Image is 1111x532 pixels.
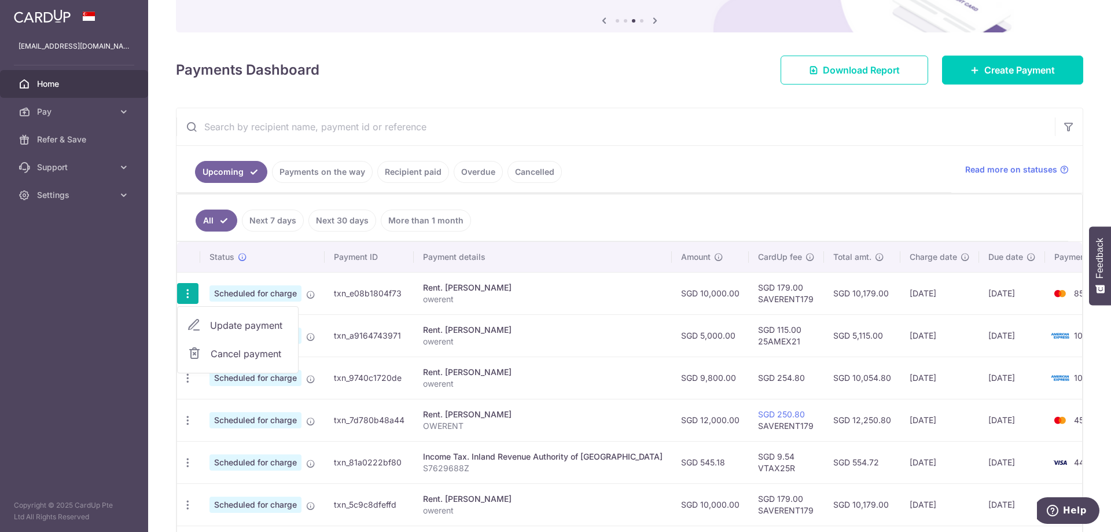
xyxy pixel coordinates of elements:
[1037,497,1099,526] iframe: Opens a widget where you can find more information
[749,483,824,526] td: SGD 179.00 SAVERENT179
[672,441,749,483] td: SGD 545.18
[325,483,414,526] td: txn_5c9c8dfeffd
[423,366,663,378] div: Rent. [PERSON_NAME]
[749,357,824,399] td: SGD 254.80
[37,106,113,118] span: Pay
[749,314,824,357] td: SGD 115.00 25AMEX21
[681,251,711,263] span: Amount
[325,272,414,314] td: txn_e08b1804f73
[1049,329,1072,343] img: Bank Card
[195,161,267,183] a: Upcoming
[942,56,1083,85] a: Create Payment
[507,161,562,183] a: Cancelled
[381,210,471,232] a: More than 1 month
[672,357,749,399] td: SGD 9,800.00
[979,357,1045,399] td: [DATE]
[423,451,663,463] div: Income Tax. Inland Revenue Authority of [GEOGRAPHIC_DATA]
[209,251,234,263] span: Status
[423,493,663,505] div: Rent. [PERSON_NAME]
[749,441,824,483] td: SGD 9.54 VTAX25R
[414,242,672,272] th: Payment details
[14,9,71,23] img: CardUp
[423,282,663,293] div: Rent. [PERSON_NAME]
[1049,371,1072,385] img: Bank Card
[377,161,449,183] a: Recipient paid
[1074,457,1095,467] span: 4468
[325,357,414,399] td: txn_9740c1720de
[758,409,805,419] a: SGD 250.80
[749,272,824,314] td: SGD 179.00 SAVERENT179
[423,378,663,390] p: owerent
[176,108,1055,145] input: Search by recipient name, payment id or reference
[37,78,113,90] span: Home
[1049,287,1072,300] img: Bank Card
[900,272,979,314] td: [DATE]
[900,399,979,441] td: [DATE]
[308,210,376,232] a: Next 30 days
[758,251,802,263] span: CardUp fee
[1089,226,1111,305] button: Feedback - Show survey
[196,210,237,232] a: All
[423,293,663,305] p: owerent
[209,497,301,513] span: Scheduled for charge
[984,63,1055,77] span: Create Payment
[37,162,113,173] span: Support
[781,56,928,85] a: Download Report
[824,357,900,399] td: SGD 10,054.80
[209,454,301,471] span: Scheduled for charge
[979,314,1045,357] td: [DATE]
[325,242,414,272] th: Payment ID
[749,399,824,441] td: SAVERENT179
[900,483,979,526] td: [DATE]
[824,314,900,357] td: SGD 5,115.00
[824,483,900,526] td: SGD 10,179.00
[672,483,749,526] td: SGD 10,000.00
[965,164,1057,175] span: Read more on statuses
[325,314,414,357] td: txn_a9164743971
[272,161,373,183] a: Payments on the way
[988,251,1023,263] span: Due date
[1074,331,1093,340] span: 1009
[672,399,749,441] td: SGD 12,000.00
[1049,456,1072,469] img: Bank Card
[1074,288,1094,298] span: 8590
[325,441,414,483] td: txn_81a0222bf80
[37,134,113,145] span: Refer & Save
[824,441,900,483] td: SGD 554.72
[900,357,979,399] td: [DATE]
[1095,238,1105,278] span: Feedback
[824,399,900,441] td: SGD 12,250.80
[1074,373,1093,383] span: 1009
[209,412,301,428] span: Scheduled for charge
[979,483,1045,526] td: [DATE]
[1049,413,1072,427] img: Bank Card
[423,324,663,336] div: Rent. [PERSON_NAME]
[423,463,663,474] p: S7629688Z
[19,41,130,52] p: [EMAIL_ADDRESS][DOMAIN_NAME]
[979,272,1045,314] td: [DATE]
[979,399,1045,441] td: [DATE]
[325,399,414,441] td: txn_7d780b48a44
[423,420,663,432] p: OWERENT
[965,164,1069,175] a: Read more on statuses
[423,336,663,347] p: owerent
[900,314,979,357] td: [DATE]
[910,251,957,263] span: Charge date
[833,251,871,263] span: Total amt.
[979,441,1045,483] td: [DATE]
[209,285,301,302] span: Scheduled for charge
[672,314,749,357] td: SGD 5,000.00
[900,441,979,483] td: [DATE]
[423,505,663,516] p: owerent
[454,161,503,183] a: Overdue
[823,63,900,77] span: Download Report
[209,370,301,386] span: Scheduled for charge
[37,189,113,201] span: Settings
[423,409,663,420] div: Rent. [PERSON_NAME]
[1074,415,1093,425] span: 4555
[672,272,749,314] td: SGD 10,000.00
[242,210,304,232] a: Next 7 days
[176,60,319,80] h4: Payments Dashboard
[824,272,900,314] td: SGD 10,179.00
